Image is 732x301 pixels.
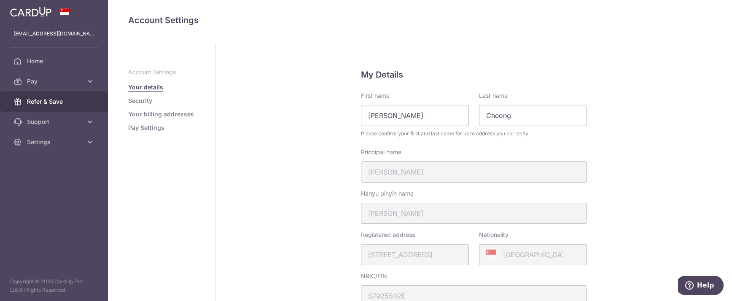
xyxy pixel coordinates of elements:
[361,91,390,100] label: First name
[479,105,587,126] input: Last name
[10,7,51,17] img: CardUp
[361,105,469,126] input: First name
[27,97,83,106] span: Refer & Save
[479,231,509,239] label: Nationality
[27,57,83,65] span: Home
[678,276,724,297] iframe: Opens a widget where you can find more information
[128,110,194,118] a: Your billing addresses
[361,129,587,138] span: Please confirm your first and last name for us to address you correctly
[128,83,163,91] a: Your details
[13,30,94,38] p: [EMAIL_ADDRESS][DOMAIN_NAME]
[27,77,83,86] span: Pay
[128,97,152,105] a: Security
[361,272,387,280] label: NRIC/FIN
[128,13,712,27] h4: Account Settings
[19,6,36,13] span: Help
[479,91,508,100] label: Last name
[361,231,415,239] label: Registered address
[361,189,414,198] label: Hanyu pinyin name
[128,68,195,76] p: Account Settings
[27,118,83,126] span: Support
[128,124,164,132] a: Pay Settings
[361,68,587,81] h5: My Details
[361,148,401,156] label: Principal name
[27,138,83,146] span: Settings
